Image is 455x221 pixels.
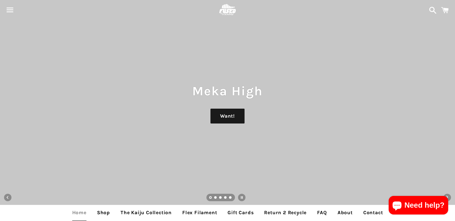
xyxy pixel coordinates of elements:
[387,196,450,216] inbox-online-store-chat: Shopify online store chat
[92,205,115,220] a: Shop
[333,205,357,220] a: About
[68,205,91,220] a: Home
[116,205,176,220] a: The Kaiju Collection
[440,191,454,204] button: Next slide
[235,191,249,204] button: Pause slideshow
[359,205,388,220] a: Contact
[178,205,222,220] a: Flex Filament
[6,82,449,100] h1: Meka High
[209,197,212,200] a: Slide 1, current
[229,197,232,200] a: Load slide 5
[214,197,217,200] a: Load slide 2
[312,205,331,220] a: FAQ
[259,205,311,220] a: Return 2 Recycle
[210,109,245,123] a: Want!
[224,197,227,200] a: Load slide 4
[223,205,258,220] a: Gift Cards
[219,197,222,200] a: Load slide 3
[1,191,15,204] button: Previous slide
